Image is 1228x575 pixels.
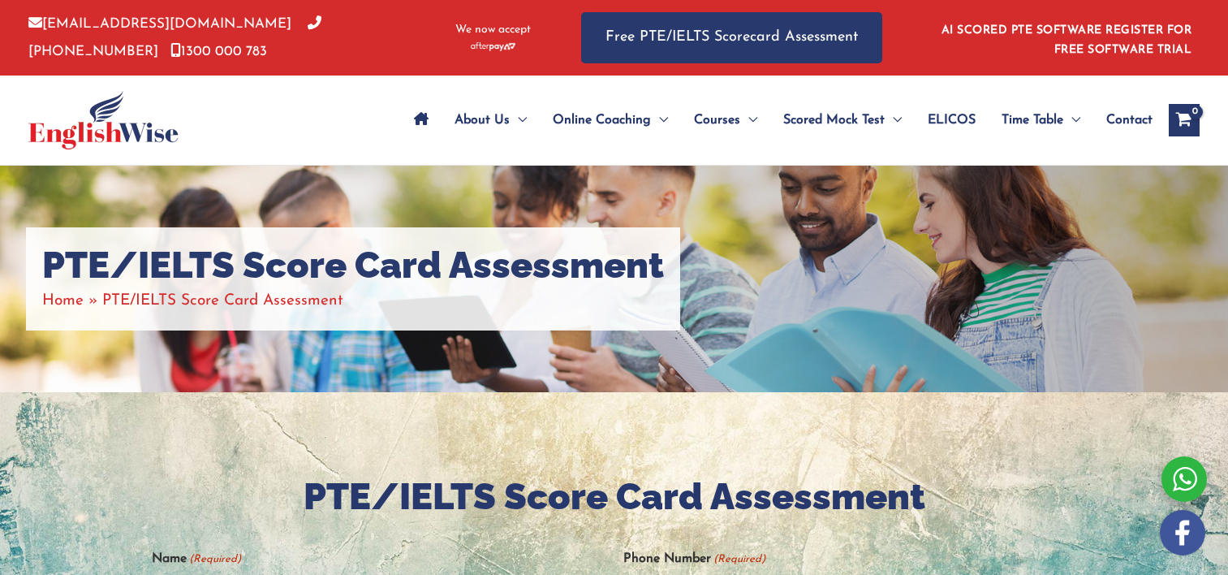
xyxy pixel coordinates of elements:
[510,92,527,149] span: Menu Toggle
[42,287,664,314] nav: Breadcrumbs
[770,92,915,149] a: Scored Mock TestMenu Toggle
[932,11,1200,64] aside: Header Widget 1
[1160,510,1205,556] img: white-facebook.png
[1063,92,1080,149] span: Menu Toggle
[713,546,766,573] span: (Required)
[885,92,902,149] span: Menu Toggle
[42,244,664,287] h1: PTE/IELTS Score Card Assessment
[928,92,976,149] span: ELICOS
[989,92,1093,149] a: Time TableMenu Toggle
[187,546,241,573] span: (Required)
[152,473,1077,521] h2: PTE/IELTS Score Card Assessment
[442,92,540,149] a: About UsMenu Toggle
[783,92,885,149] span: Scored Mock Test
[553,92,651,149] span: Online Coaching
[170,45,267,58] a: 1300 000 783
[42,293,84,309] a: Home
[581,12,882,63] a: Free PTE/IELTS Scorecard Assessment
[694,92,740,149] span: Courses
[1169,104,1200,136] a: View Shopping Cart, empty
[455,92,510,149] span: About Us
[401,92,1153,149] nav: Site Navigation: Main Menu
[1093,92,1153,149] a: Contact
[915,92,989,149] a: ELICOS
[1002,92,1063,149] span: Time Table
[651,92,668,149] span: Menu Toggle
[623,546,765,573] label: Phone Number
[471,42,515,51] img: Afterpay-Logo
[28,17,291,31] a: [EMAIL_ADDRESS][DOMAIN_NAME]
[28,17,321,58] a: [PHONE_NUMBER]
[1106,92,1153,149] span: Contact
[152,546,241,573] label: Name
[740,92,757,149] span: Menu Toggle
[681,92,770,149] a: CoursesMenu Toggle
[455,22,531,38] span: We now accept
[941,24,1192,56] a: AI SCORED PTE SOFTWARE REGISTER FOR FREE SOFTWARE TRIAL
[540,92,681,149] a: Online CoachingMenu Toggle
[28,91,179,149] img: cropped-ew-logo
[102,293,343,309] span: PTE/IELTS Score Card Assessment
